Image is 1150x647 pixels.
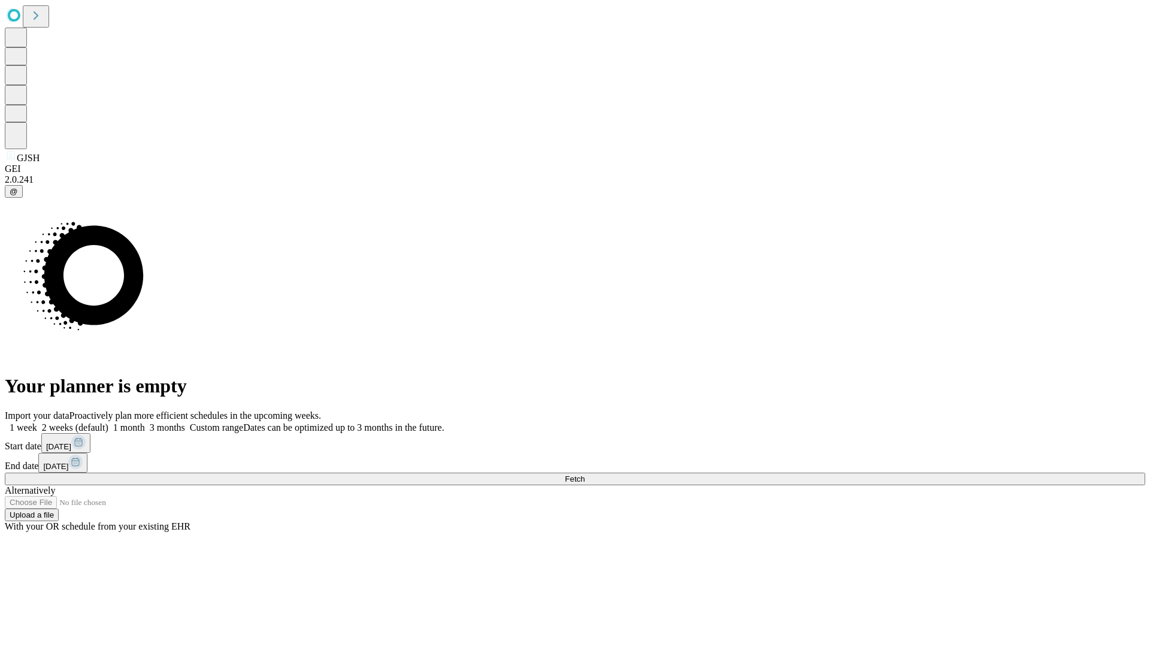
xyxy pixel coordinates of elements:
span: Fetch [565,474,585,483]
span: 1 month [113,422,145,433]
span: 1 week [10,422,37,433]
span: With your OR schedule from your existing EHR [5,521,190,531]
span: Proactively plan more efficient schedules in the upcoming weeks. [69,410,321,421]
span: 2 weeks (default) [42,422,108,433]
span: Alternatively [5,485,55,495]
div: 2.0.241 [5,174,1145,185]
span: Dates can be optimized up to 3 months in the future. [243,422,444,433]
button: Upload a file [5,509,59,521]
span: 3 months [150,422,185,433]
button: [DATE] [41,433,90,453]
button: @ [5,185,23,198]
button: [DATE] [38,453,87,473]
h1: Your planner is empty [5,375,1145,397]
div: GEI [5,164,1145,174]
span: [DATE] [43,462,68,471]
div: End date [5,453,1145,473]
div: Start date [5,433,1145,453]
span: Custom range [190,422,243,433]
button: Fetch [5,473,1145,485]
span: Import your data [5,410,69,421]
span: [DATE] [46,442,71,451]
span: GJSH [17,153,40,163]
span: @ [10,187,18,196]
